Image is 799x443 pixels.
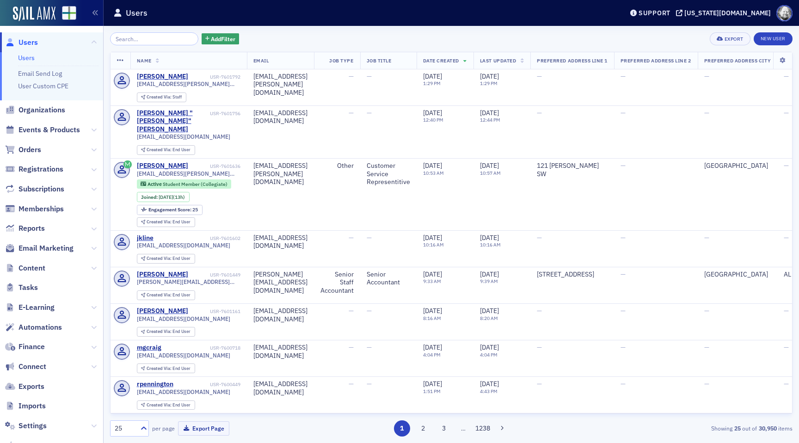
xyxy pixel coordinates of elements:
[13,6,55,21] img: SailAMX
[18,263,45,273] span: Content
[676,10,774,16] button: [US_STATE][DOMAIN_NAME]
[423,270,442,278] span: [DATE]
[137,73,188,81] a: [PERSON_NAME]
[367,307,372,315] span: —
[5,401,46,411] a: Imports
[704,162,771,170] div: [GEOGRAPHIC_DATA]
[394,420,410,437] button: 1
[137,242,230,249] span: [EMAIL_ADDRESS][DOMAIN_NAME]
[423,161,442,170] span: [DATE]
[137,307,188,315] div: [PERSON_NAME]
[155,235,240,241] div: USR-7601602
[349,72,354,80] span: —
[367,72,372,80] span: —
[147,148,191,153] div: End User
[147,328,172,334] span: Created Via :
[537,57,608,64] span: Preferred Address Line 1
[18,184,64,194] span: Subscriptions
[253,271,307,295] div: [PERSON_NAME][EMAIL_ADDRESS][DOMAIN_NAME]
[537,271,608,279] div: [STREET_ADDRESS]
[137,192,190,202] div: Joined: 2025-08-26 00:00:00
[137,234,154,242] a: jkline
[190,74,240,80] div: USR-7601792
[137,145,195,155] div: Created Via: End User
[18,223,45,234] span: Reports
[147,403,191,408] div: End User
[725,37,744,42] div: Export
[710,32,750,45] button: Export
[141,181,227,187] a: Active Student Member (Collegiate)
[480,161,499,170] span: [DATE]
[423,241,444,248] time: 10:16 AM
[480,315,498,321] time: 8:20 AM
[367,343,372,351] span: —
[190,308,240,314] div: USR-7601161
[436,420,452,437] button: 3
[5,223,45,234] a: Reports
[367,109,372,117] span: —
[137,315,230,322] span: [EMAIL_ADDRESS][DOMAIN_NAME]
[704,271,771,279] div: [GEOGRAPHIC_DATA]
[621,109,626,117] span: —
[480,80,498,86] time: 1:29 PM
[147,220,191,225] div: End User
[423,170,444,176] time: 10:53 AM
[423,109,442,117] span: [DATE]
[621,57,691,64] span: Preferred Address Line 2
[175,381,240,388] div: USR-7600449
[572,424,793,432] div: Showing out of items
[480,109,499,117] span: [DATE]
[423,278,441,284] time: 9:33 AM
[18,243,74,253] span: Email Marketing
[5,204,64,214] a: Memberships
[5,37,38,48] a: Users
[147,366,191,371] div: End User
[784,72,789,80] span: —
[147,255,172,261] span: Created Via :
[137,344,161,352] a: mgcraig
[126,7,148,18] h1: Users
[349,307,354,315] span: —
[110,32,198,45] input: Search…
[210,111,240,117] div: USR-7601756
[367,234,372,242] span: —
[757,424,778,432] strong: 30,950
[5,381,44,392] a: Exports
[5,263,45,273] a: Content
[784,307,789,315] span: —
[137,278,240,285] span: [PERSON_NAME][EMAIL_ADDRESS][DOMAIN_NAME]
[18,82,68,90] a: User Custom CPE
[147,365,172,371] span: Created Via :
[190,163,240,169] div: USR-7601636
[141,194,159,200] span: Joined :
[5,145,41,155] a: Orders
[137,388,230,395] span: [EMAIL_ADDRESS][DOMAIN_NAME]
[137,400,195,410] div: Created Via: End User
[137,205,203,215] div: Engagement Score: 25
[137,133,230,140] span: [EMAIL_ADDRESS][DOMAIN_NAME]
[5,243,74,253] a: Email Marketing
[18,145,41,155] span: Orders
[62,6,76,20] img: SailAMX
[137,80,240,87] span: [EMAIL_ADDRESS][PERSON_NAME][DOMAIN_NAME]
[480,170,501,176] time: 10:57 AM
[163,181,227,187] span: Student Member (Collegiate)
[537,380,542,388] span: —
[152,424,175,432] label: per page
[349,234,354,242] span: —
[480,234,499,242] span: [DATE]
[537,72,542,80] span: —
[423,234,442,242] span: [DATE]
[147,292,172,298] span: Created Via :
[423,57,459,64] span: Date Created
[457,424,470,432] span: …
[147,94,172,100] span: Created Via :
[137,57,152,64] span: Name
[253,73,307,97] div: [EMAIL_ADDRESS][PERSON_NAME][DOMAIN_NAME]
[480,117,500,123] time: 12:44 PM
[253,380,307,396] div: [EMAIL_ADDRESS][DOMAIN_NAME]
[5,421,47,431] a: Settings
[147,219,172,225] span: Created Via :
